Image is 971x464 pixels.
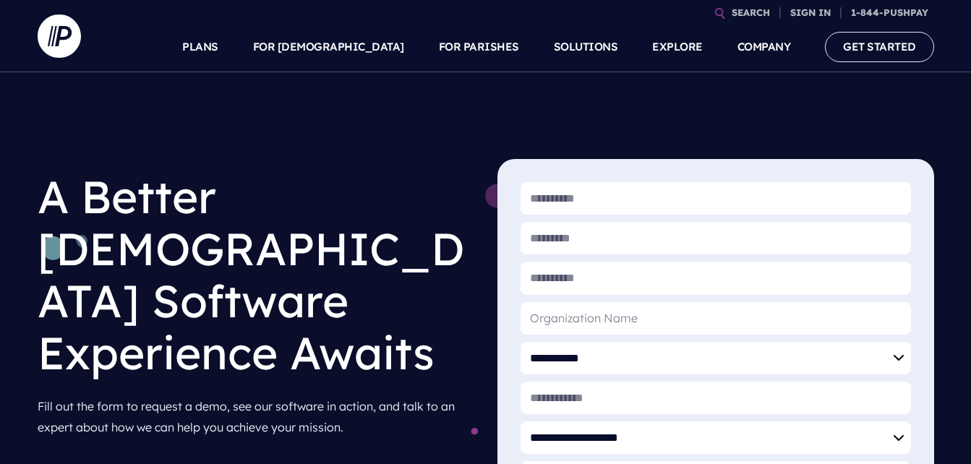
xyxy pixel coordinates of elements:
[554,22,618,72] a: SOLUTIONS
[439,22,519,72] a: FOR PARISHES
[38,390,474,444] p: Fill out the form to request a demo, see our software in action, and talk to an expert about how ...
[737,22,791,72] a: COMPANY
[652,22,703,72] a: EXPLORE
[825,32,934,61] a: GET STARTED
[253,22,404,72] a: FOR [DEMOGRAPHIC_DATA]
[38,159,474,390] h1: A Better [DEMOGRAPHIC_DATA] Software Experience Awaits
[182,22,218,72] a: PLANS
[521,302,911,335] input: Organization Name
